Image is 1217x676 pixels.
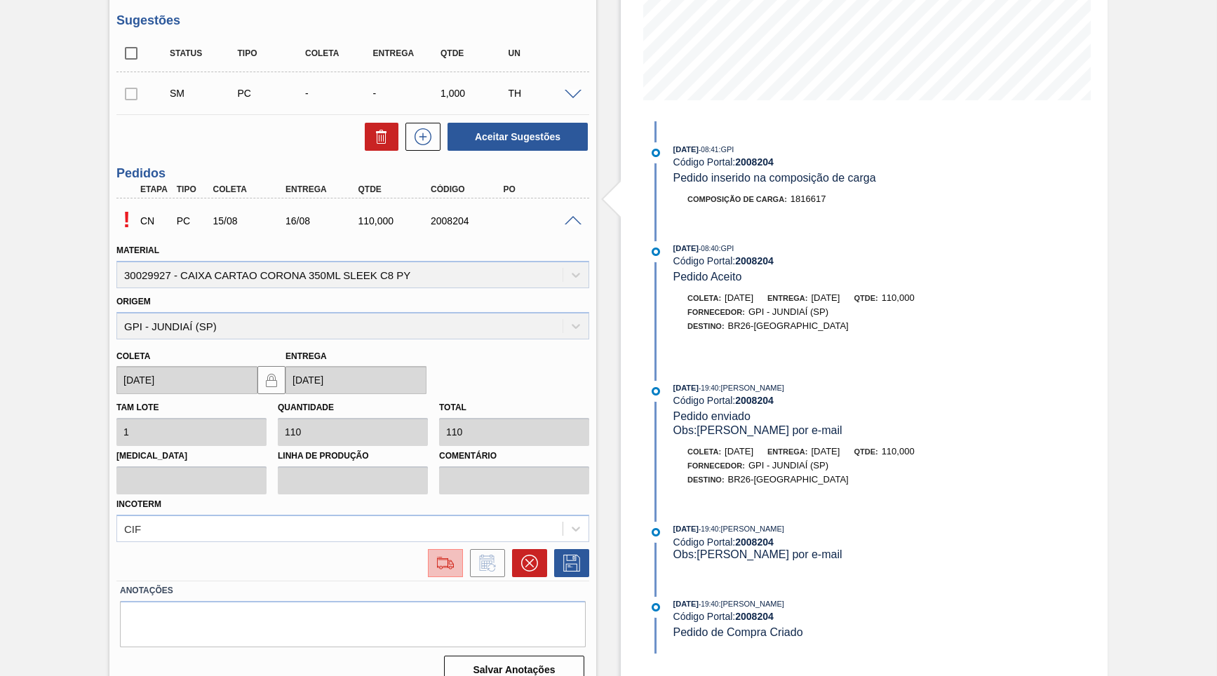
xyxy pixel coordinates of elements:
div: Sugestão Manual [166,88,241,99]
span: Entrega: [767,447,807,456]
div: Código [427,184,508,194]
span: Coleta: [687,447,721,456]
span: Pedido de Compra Criado [673,626,803,638]
div: Código Portal: [673,536,1007,548]
div: Salvar Pedido [547,549,589,577]
button: locked [257,366,285,394]
label: Quantidade [278,403,334,412]
span: Fornecedor: [687,308,745,316]
span: [DATE] [673,145,699,154]
div: 1,000 [437,88,512,99]
div: Pedido de Compra [173,215,210,227]
div: Ir para Composição de Carga [421,549,463,577]
div: Etapa [137,184,174,194]
span: [DATE] [673,525,699,533]
span: Pedido Aceito [673,271,742,283]
div: 15/08/2025 [210,215,290,227]
div: Qtde [355,184,436,194]
label: Origem [116,297,151,306]
button: Aceitar Sugestões [448,123,588,151]
span: [DATE] [811,292,840,303]
span: - 19:40 [699,525,718,533]
strong: 2008204 [735,536,774,548]
div: - [302,88,377,99]
span: Qtde: [854,294,878,302]
span: Obs: [PERSON_NAME] por e-mail [673,424,842,436]
span: : GPI [718,244,734,252]
span: Composição de Carga : [687,195,787,203]
span: 110,000 [882,292,915,303]
div: 16/08/2025 [282,215,363,227]
img: locked [263,372,280,388]
div: Código Portal: [673,395,1007,406]
span: Pedido inserido na composição de carga [673,172,876,184]
div: Pedido de Compra [234,88,309,99]
span: BR26-[GEOGRAPHIC_DATA] [728,320,849,331]
span: Destino: [687,475,725,484]
span: GPI - JUNDIAÍ (SP) [748,306,828,317]
div: Excluir Sugestões [358,123,398,151]
strong: 2008204 [735,395,774,406]
div: Entrega [282,184,363,194]
span: [DATE] [725,292,753,303]
strong: 2008204 [735,156,774,168]
div: 110,000 [355,215,436,227]
div: Informar alteração no pedido [463,549,505,577]
label: Material [116,245,159,255]
span: : GPI [718,145,734,154]
label: Linha de Produção [278,446,428,466]
span: Fornecedor: [687,461,745,470]
label: Anotações [120,581,586,601]
span: [DATE] [811,446,840,457]
div: Nova sugestão [398,123,441,151]
span: - 08:41 [699,146,718,154]
img: atual [652,603,660,611]
span: : [PERSON_NAME] [718,384,784,392]
label: Total [439,403,466,412]
span: Coleta: [687,294,721,302]
label: [MEDICAL_DATA] [116,446,267,466]
div: UN [505,48,580,58]
div: Aceitar Sugestões [441,121,589,152]
div: CIF [124,522,141,534]
p: CN [140,215,170,227]
span: [DATE] [673,600,699,608]
span: 1816617 [791,194,826,204]
span: Pedido enviado [673,410,751,422]
h3: Pedidos [116,166,589,181]
div: - [370,88,445,99]
label: Comentário [439,446,589,466]
div: Coleta [210,184,290,194]
div: Tipo [234,48,309,58]
p: Composição de Carga pendente de aceite [116,207,137,233]
span: BR26-[GEOGRAPHIC_DATA] [728,474,849,485]
div: Código Portal: [673,255,1007,266]
span: [DATE] [673,384,699,392]
label: Coleta [116,351,150,361]
strong: 2008204 [735,611,774,622]
span: [DATE] [673,244,699,252]
div: 2008204 [427,215,508,227]
input: dd/mm/yyyy [116,366,257,394]
div: Cancelar pedido [505,549,547,577]
label: Incoterm [116,499,161,509]
div: PO [500,184,581,194]
div: Tipo [173,184,210,194]
div: Composição de Carga em Negociação [137,205,174,236]
img: atual [652,387,660,396]
span: : [PERSON_NAME] [718,600,784,608]
input: dd/mm/yyyy [285,366,426,394]
div: Coleta [302,48,377,58]
span: GPI - JUNDIAÍ (SP) [748,460,828,471]
span: Obs: [PERSON_NAME] por e-mail [673,548,842,560]
div: Qtde [437,48,512,58]
img: atual [652,528,660,536]
h3: Sugestões [116,13,589,28]
span: [DATE] [725,446,753,457]
div: Código Portal: [673,611,1007,622]
div: Status [166,48,241,58]
span: - 19:40 [699,384,718,392]
div: Código Portal: [673,156,1007,168]
span: Destino: [687,322,725,330]
div: Entrega [370,48,445,58]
